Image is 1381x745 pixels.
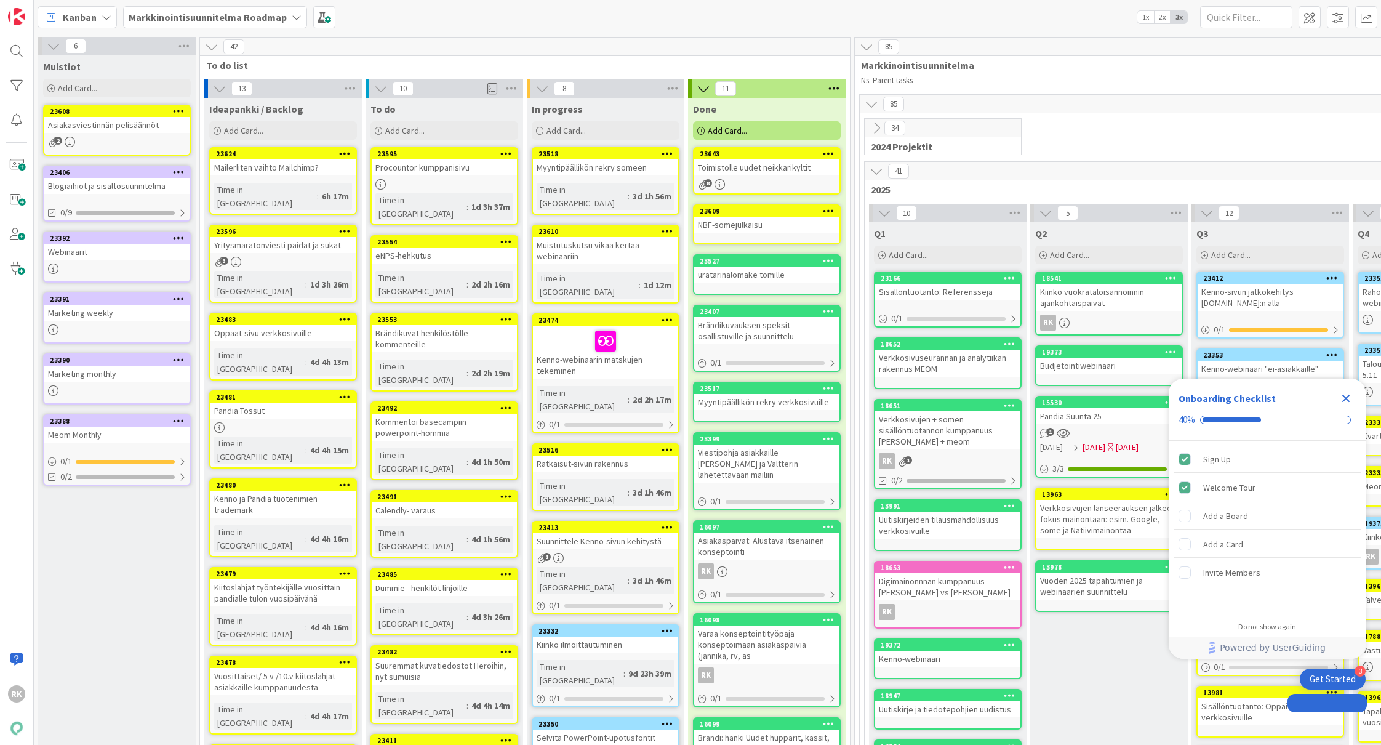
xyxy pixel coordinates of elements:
span: Add Card... [224,125,263,136]
span: : [466,455,468,469]
div: Close Checklist [1336,389,1356,408]
div: 23516 [533,445,678,456]
div: 0/1 [875,311,1020,326]
div: 23553Brändikuvat henkilöstölle kommenteille [372,314,517,352]
div: 23413 [533,522,678,533]
div: 0/1 [694,691,839,706]
div: 1d 3h 37m [468,200,513,214]
div: Time in [GEOGRAPHIC_DATA] [214,183,317,210]
div: 19372 [875,640,1020,651]
input: Quick Filter... [1200,6,1292,28]
div: 6h 17m [319,190,352,203]
div: 23407 [694,306,839,317]
div: 18651 [881,401,1020,410]
div: 4d 4h 13m [307,355,352,369]
span: 0 / 1 [710,356,722,369]
span: 12 [1219,206,1239,220]
div: 23491Calendly- varaus [372,491,517,518]
span: 42 [223,39,244,54]
div: 23350 [533,719,678,730]
div: RK [1036,315,1182,331]
div: 16099 [694,719,839,730]
span: : [628,393,630,406]
span: : [466,278,468,291]
div: 1d 3h 26m [307,278,352,291]
div: 23166 [875,273,1020,284]
div: Brändikuvauksen speksit osallistuville ja suunnittelu [694,317,839,344]
div: Add a Card is incomplete. [1174,531,1361,558]
span: Add Card... [1050,249,1089,260]
div: Pandia Suunta 25 [1036,408,1182,424]
span: Add Card... [385,125,425,136]
div: 13981 [1198,687,1343,698]
div: 23388Meom Monthly [44,416,190,443]
div: Time in [GEOGRAPHIC_DATA] [375,193,466,220]
div: Add a Card [1203,537,1243,552]
span: Q1 [874,227,886,240]
div: 0/1 [533,598,678,613]
span: : [466,366,468,380]
div: 13978Vuoden 2025 tapahtumien ja webinaarien suunnittelu [1036,562,1182,600]
div: Onboarding Checklist [1179,391,1276,406]
div: 23479 [210,568,356,579]
div: Muistutuskutsu vikaa kertaa webinaariin [533,237,678,264]
div: Time in [GEOGRAPHIC_DATA] [214,271,305,298]
div: 0/1 [533,691,678,706]
span: Q3 [1196,227,1208,240]
span: To do list [206,59,835,71]
span: 85 [878,39,899,54]
span: 1x [1137,11,1154,23]
span: 41 [888,164,909,179]
div: Checklist items [1169,441,1366,614]
span: 3x [1171,11,1187,23]
span: 3 [220,257,228,265]
span: Add Card... [889,249,928,260]
div: 1d 12m [641,278,674,292]
div: 23391 [44,294,190,305]
div: Invite Members [1203,565,1260,580]
span: 0 / 1 [891,312,903,325]
div: Time in [GEOGRAPHIC_DATA] [537,272,639,299]
div: 23353Kenno-webinaari "ei-asiakkaille" [1198,350,1343,377]
div: Welcome Tour is complete. [1174,474,1361,501]
div: 23610Muistutuskutsu vikaa kertaa webinaariin [533,226,678,264]
div: 23527uratarinalomake tomille [694,256,839,283]
div: 23554 [372,236,517,248]
div: 23483 [216,315,356,324]
div: RK [875,453,1020,469]
span: Add Card... [1211,249,1251,260]
div: 23517 [700,384,839,393]
div: 0/1 [694,355,839,371]
div: 16097Asiakaspäivät: Alustava itsenäinen konseptointi [694,521,839,560]
div: 23643Toimistolle uudet neikkarikyltit [694,148,839,175]
div: 18652 [881,340,1020,348]
div: 23166Sisällöntuotanto: Referenssejä [875,273,1020,300]
img: Visit kanbanzone.com [8,8,25,25]
div: 0/1 [44,454,190,469]
div: 23399 [694,433,839,445]
div: Verkkosivujen + somen sisällöntuotannon kumppanuus [PERSON_NAME] + meom [875,411,1020,449]
div: Time in [GEOGRAPHIC_DATA] [214,437,305,464]
div: 4d 4h 15m [307,443,352,457]
span: 8 [554,81,575,96]
span: : [466,200,468,214]
div: 23390 [44,355,190,366]
div: eNPS-hehkutus [372,248,517,264]
div: 23643 [694,148,839,159]
div: Webinaarit [44,244,190,260]
span: : [628,190,630,203]
div: 23595Procountor kumppanisivu [372,148,517,175]
span: 11 [715,81,736,96]
div: Time in [GEOGRAPHIC_DATA] [375,360,466,387]
div: 23483Oppaat-sivu verkkosivuille [210,314,356,341]
div: 18652 [875,339,1020,350]
span: : [305,278,307,291]
a: Powered by UserGuiding [1175,637,1359,659]
div: Yritysmaratonviesti paidat ja sukat [210,237,356,253]
span: [DATE] [1083,441,1105,454]
div: 23413Suunnittele Kenno-sivun kehitystä [533,522,678,549]
div: 3/3 [1036,461,1182,477]
div: 23353 [1203,351,1343,360]
img: avatar [8,720,25,737]
div: 18541 [1042,274,1182,283]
